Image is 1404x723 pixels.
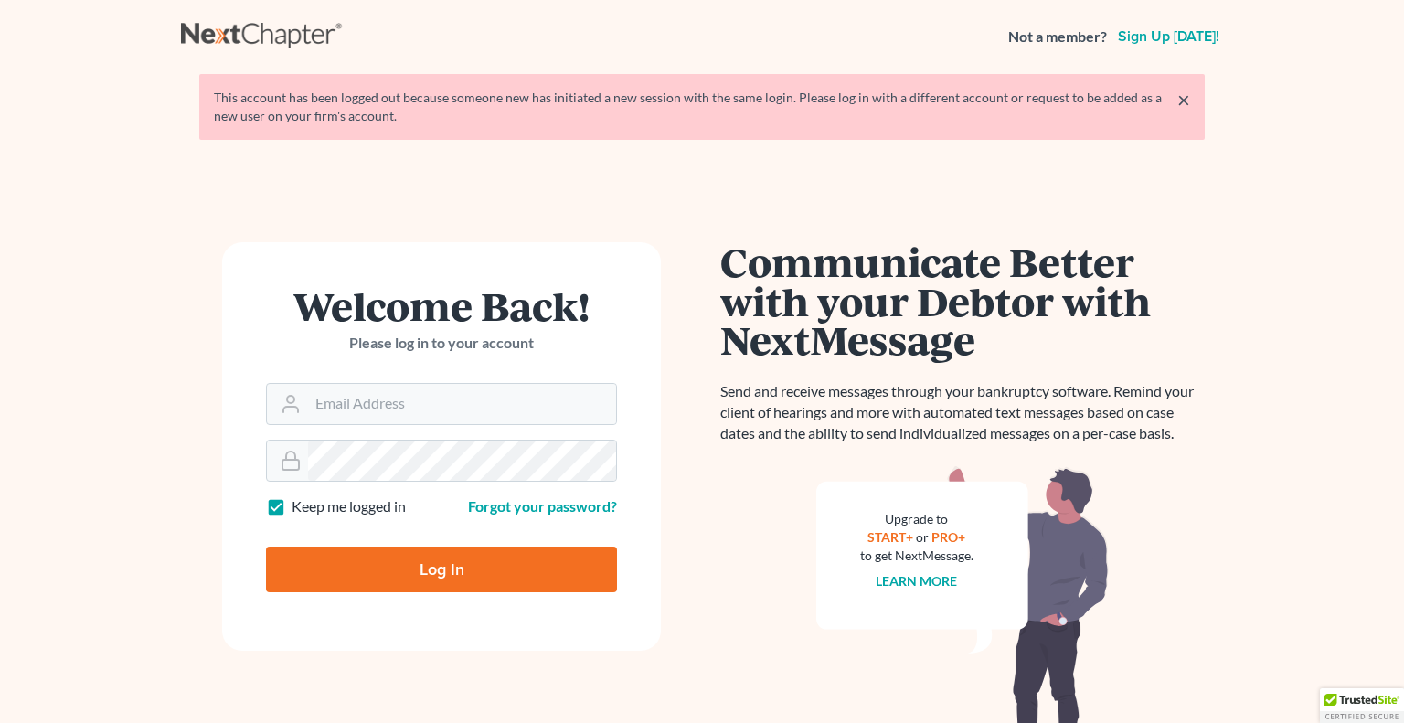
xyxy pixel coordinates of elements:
div: TrustedSite Certified [1320,688,1404,723]
h1: Communicate Better with your Debtor with NextMessage [720,242,1205,359]
strong: Not a member? [1008,27,1107,48]
a: Learn more [877,573,958,589]
input: Log In [266,547,617,592]
a: PRO+ [932,529,966,545]
span: or [917,529,930,545]
input: Email Address [308,384,616,424]
a: Forgot your password? [468,497,617,515]
a: × [1177,89,1190,111]
div: Upgrade to [860,510,973,528]
div: This account has been logged out because someone new has initiated a new session with the same lo... [214,89,1190,125]
h1: Welcome Back! [266,286,617,325]
p: Send and receive messages through your bankruptcy software. Remind your client of hearings and mo... [720,381,1205,444]
div: to get NextMessage. [860,547,973,565]
a: Sign up [DATE]! [1114,29,1223,44]
p: Please log in to your account [266,333,617,354]
a: START+ [868,529,914,545]
label: Keep me logged in [292,496,406,517]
